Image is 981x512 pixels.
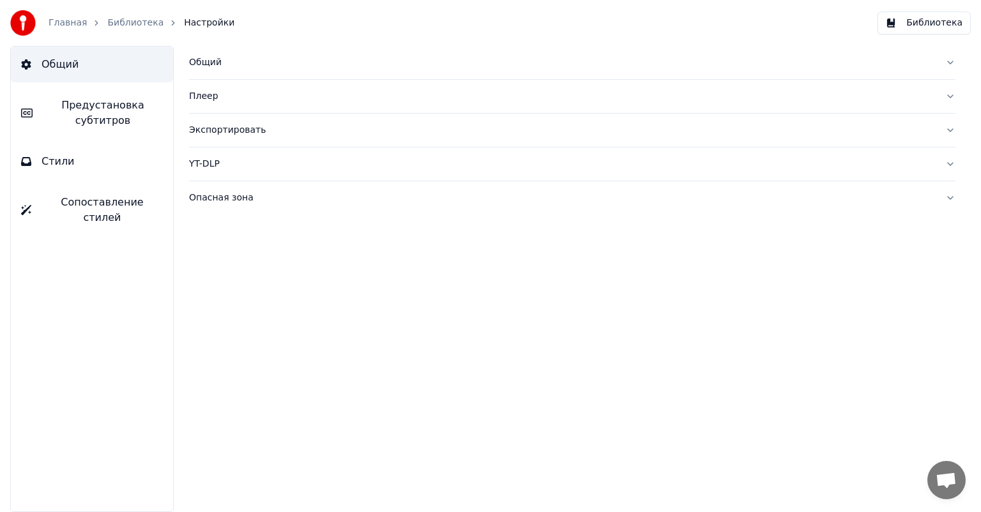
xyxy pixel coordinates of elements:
[189,46,955,79] button: Общий
[189,114,955,147] button: Экспортировать
[927,461,966,499] a: Открытый чат
[184,17,234,29] span: Настройки
[189,147,955,181] button: YT-DLP
[189,124,935,137] div: Экспортировать
[189,192,935,204] div: Опасная зона
[189,56,935,69] div: Общий
[107,17,163,29] a: Библиотека
[189,80,955,113] button: Плеер
[42,57,79,72] span: Общий
[42,154,75,169] span: Стили
[189,90,935,103] div: Плеер
[49,17,234,29] nav: breadcrumb
[11,184,173,236] button: Сопоставление стилей
[42,195,163,225] span: Сопоставление стилей
[11,47,173,82] button: Общий
[189,158,935,170] div: YT-DLP
[189,181,955,215] button: Опасная зона
[11,87,173,139] button: Предустановка субтитров
[10,10,36,36] img: youka
[49,17,87,29] a: Главная
[878,11,971,34] button: Библиотека
[43,98,163,128] span: Предустановка субтитров
[11,144,173,179] button: Стили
